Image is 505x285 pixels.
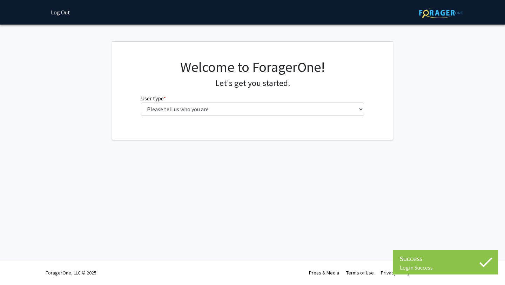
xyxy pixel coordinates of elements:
[46,260,96,285] div: ForagerOne, LLC © 2025
[309,270,339,276] a: Press & Media
[400,264,491,271] div: Login Success
[381,270,410,276] a: Privacy Policy
[400,253,491,264] div: Success
[419,7,463,18] img: ForagerOne Logo
[141,78,364,88] h4: Let's get you started.
[346,270,374,276] a: Terms of Use
[141,94,166,102] label: User type
[141,59,364,75] h1: Welcome to ForagerOne!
